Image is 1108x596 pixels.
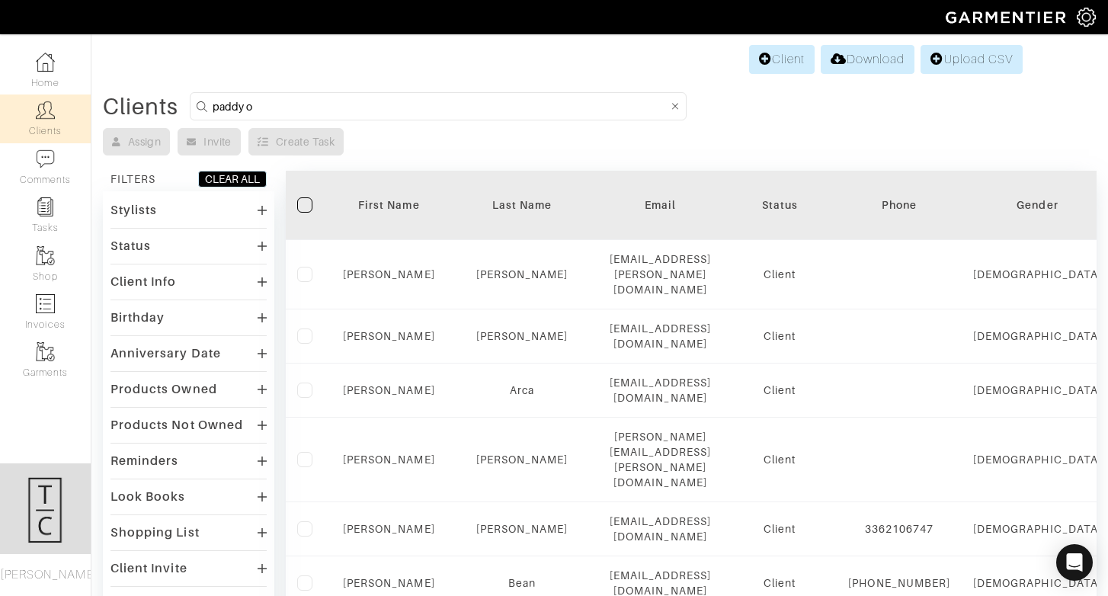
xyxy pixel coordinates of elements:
[476,453,568,466] a: [PERSON_NAME]
[110,171,155,187] div: FILTERS
[343,384,435,396] a: [PERSON_NAME]
[610,252,712,297] div: [EMAIL_ADDRESS][PERSON_NAME][DOMAIN_NAME]
[848,197,950,213] div: Phone
[36,101,55,120] img: clients-icon-6bae9207a08558b7cb47a8932f037763ab4055f8c8b6bfacd5dc20c3e0201464.png
[331,171,447,240] th: Toggle SortBy
[198,171,267,187] button: CLEAR ALL
[921,45,1023,74] a: Upload CSV
[343,577,435,589] a: [PERSON_NAME]
[213,97,668,116] input: Search by name, email, phone, city, or state
[36,246,55,265] img: garments-icon-b7da505a4dc4fd61783c78ac3ca0ef83fa9d6f193b1c9dc38574b1d14d53ca28.png
[110,203,157,218] div: Stylists
[110,525,200,540] div: Shopping List
[36,342,55,361] img: garments-icon-b7da505a4dc4fd61783c78ac3ca0ef83fa9d6f193b1c9dc38574b1d14d53ca28.png
[36,294,55,313] img: orders-icon-0abe47150d42831381b5fb84f609e132dff9fe21cb692f30cb5eec754e2cba89.png
[36,53,55,72] img: dashboard-icon-dbcd8f5a0b271acd01030246c82b418ddd0df26cd7fceb0bd07c9910d44c42f6.png
[476,330,568,342] a: [PERSON_NAME]
[110,239,151,254] div: Status
[734,452,825,467] div: Client
[343,268,435,280] a: [PERSON_NAME]
[610,375,712,405] div: [EMAIL_ADDRESS][DOMAIN_NAME]
[734,383,825,398] div: Client
[734,521,825,537] div: Client
[110,453,178,469] div: Reminders
[343,197,435,213] div: First Name
[110,561,187,576] div: Client Invite
[343,330,435,342] a: [PERSON_NAME]
[973,197,1102,213] div: Gender
[110,382,217,397] div: Products Owned
[848,575,950,591] div: [PHONE_NUMBER]
[938,4,1077,30] img: garmentier-logo-header-white-b43fb05a5012e4ada735d5af1a66efaba907eab6374d6393d1fbf88cb4ef424d.png
[447,171,598,240] th: Toggle SortBy
[848,521,950,537] div: 3362106747
[973,452,1102,467] div: [DEMOGRAPHIC_DATA]
[734,328,825,344] div: Client
[458,197,587,213] div: Last Name
[973,575,1102,591] div: [DEMOGRAPHIC_DATA]
[610,429,712,490] div: [PERSON_NAME][EMAIL_ADDRESS][PERSON_NAME][DOMAIN_NAME]
[110,489,186,505] div: Look Books
[1056,544,1093,581] div: Open Intercom Messenger
[734,267,825,282] div: Client
[973,328,1102,344] div: [DEMOGRAPHIC_DATA]
[821,45,914,74] a: Download
[610,321,712,351] div: [EMAIL_ADDRESS][DOMAIN_NAME]
[36,149,55,168] img: comment-icon-a0a6a9ef722e966f86d9cbdc48e553b5cf19dbc54f86b18d962a5391bc8f6eb6.png
[610,197,712,213] div: Email
[205,171,260,187] div: CLEAR ALL
[734,197,825,213] div: Status
[476,268,568,280] a: [PERSON_NAME]
[610,514,712,544] div: [EMAIL_ADDRESS][DOMAIN_NAME]
[110,274,177,290] div: Client Info
[36,197,55,216] img: reminder-icon-8004d30b9f0a5d33ae49ab947aed9ed385cf756f9e5892f1edd6e32f2345188e.png
[1077,8,1096,27] img: gear-icon-white-bd11855cb880d31180b6d7d6211b90ccbf57a29d726f0c71d8c61bd08dd39cc2.png
[343,523,435,535] a: [PERSON_NAME]
[508,577,536,589] a: Bean
[973,383,1102,398] div: [DEMOGRAPHIC_DATA]
[343,453,435,466] a: [PERSON_NAME]
[749,45,815,74] a: Client
[722,171,837,240] th: Toggle SortBy
[110,418,243,433] div: Products Not Owned
[103,99,178,114] div: Clients
[734,575,825,591] div: Client
[110,346,221,361] div: Anniversary Date
[476,523,568,535] a: [PERSON_NAME]
[973,521,1102,537] div: [DEMOGRAPHIC_DATA]
[973,267,1102,282] div: [DEMOGRAPHIC_DATA]
[510,384,534,396] a: Arca
[110,310,165,325] div: Birthday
